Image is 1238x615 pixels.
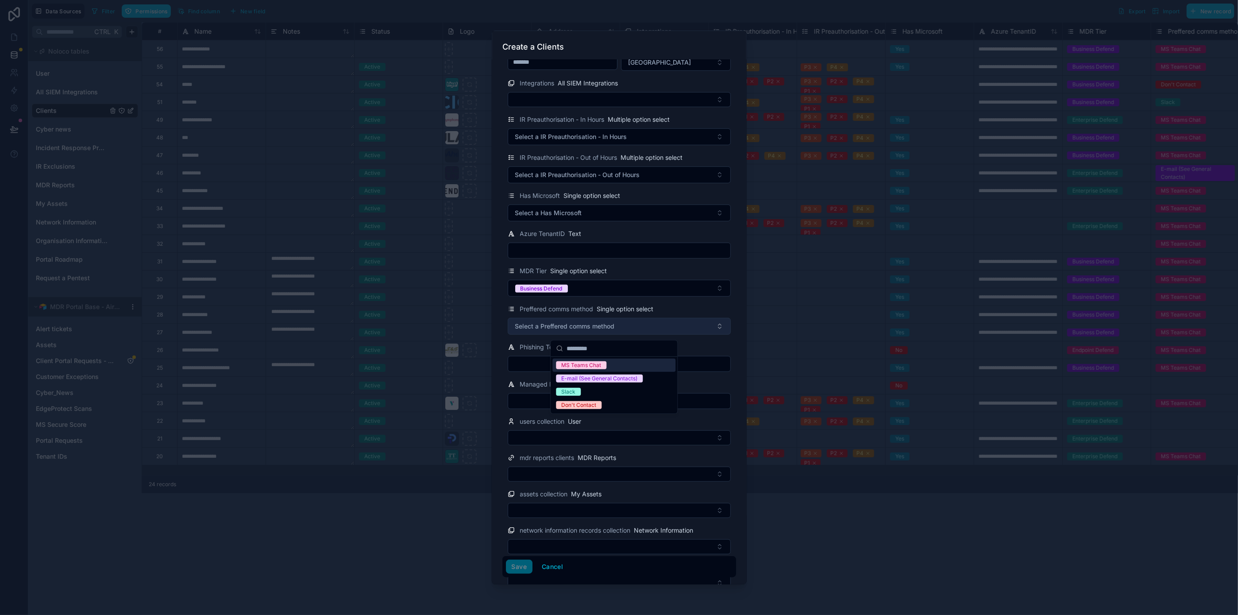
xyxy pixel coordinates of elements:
span: Preffered comms method [520,305,594,313]
span: mdr reports clients [520,453,575,462]
span: IR Preauthorisation - Out of Hours [520,153,617,162]
span: Managed By [520,380,557,389]
span: assets collection [520,490,568,499]
span: Select a IR Preauthorisation - In Hours [515,132,627,141]
span: My Assets [571,490,602,499]
button: Select Button [621,54,731,71]
div: Business Defend [521,285,563,293]
button: Select Button [508,503,731,518]
span: User [568,417,582,426]
span: Multiple option select [608,115,670,124]
span: Azure TenantID [520,229,565,238]
button: Select Button [508,576,731,591]
span: Text [569,229,582,238]
span: Single option select [564,191,621,200]
button: Cancel [536,560,569,574]
span: Has Microsoft [520,191,560,200]
button: Select Button [508,539,731,554]
span: MDR Tier [520,267,547,275]
button: Select Button [508,318,731,335]
span: Network Information [634,526,694,535]
button: Select Button [508,430,731,445]
span: network information records collection [520,526,631,535]
span: Multiple option select [621,153,683,162]
span: users collection [520,417,565,426]
button: Select Button [508,280,731,297]
button: Select Button [508,166,731,183]
div: Suggestions [551,357,678,414]
span: IR Preauthorisation - In Hours [520,115,605,124]
div: MS Teams Chat [562,361,602,369]
span: Single option select [597,305,654,313]
span: Select a Has Microsoft [515,209,582,217]
span: Integrations [520,79,555,88]
h3: Create a Clients [503,42,564,52]
button: Select Button [508,205,731,221]
span: MDR Reports [578,453,617,462]
button: Select Button [508,128,731,145]
button: Select Button [508,92,731,107]
span: [GEOGRAPHIC_DATA] [629,58,691,67]
div: E-mail (See General Contacts) [562,375,638,383]
span: Select a IR Preauthorisation - Out of Hours [515,170,640,179]
div: Don't Contact [562,401,597,409]
span: Single option select [551,267,607,275]
div: Slack [562,388,576,396]
span: Phishing Tools [520,343,561,352]
button: Select Button [508,467,731,482]
span: Select a Preffered comms method [515,322,615,331]
span: All SIEM Integrations [558,79,618,88]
